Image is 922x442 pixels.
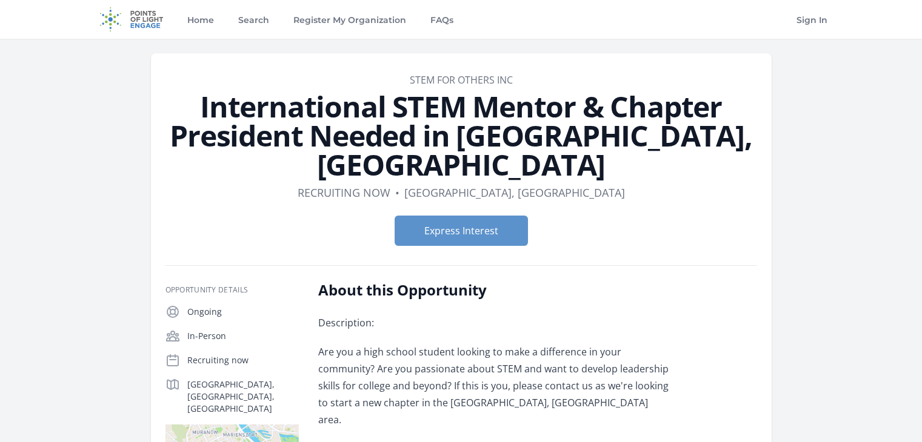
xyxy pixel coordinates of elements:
p: Ongoing [187,306,299,318]
button: Express Interest [395,216,528,246]
p: In-Person [187,330,299,342]
p: [GEOGRAPHIC_DATA], [GEOGRAPHIC_DATA], [GEOGRAPHIC_DATA] [187,378,299,415]
a: STEM FOR OTHERS INC [410,73,513,87]
h1: International STEM Mentor & Chapter President Needed in [GEOGRAPHIC_DATA], [GEOGRAPHIC_DATA] [165,92,757,179]
dd: Recruiting now [298,184,390,201]
p: Description: [318,314,673,331]
h3: Opportunity Details [165,285,299,295]
dd: [GEOGRAPHIC_DATA], [GEOGRAPHIC_DATA] [404,184,625,201]
p: Recruiting now [187,354,299,366]
h2: About this Opportunity [318,280,673,300]
p: Are you a high school student looking to make a difference in your community? Are you passionate ... [318,343,673,428]
div: • [395,184,399,201]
